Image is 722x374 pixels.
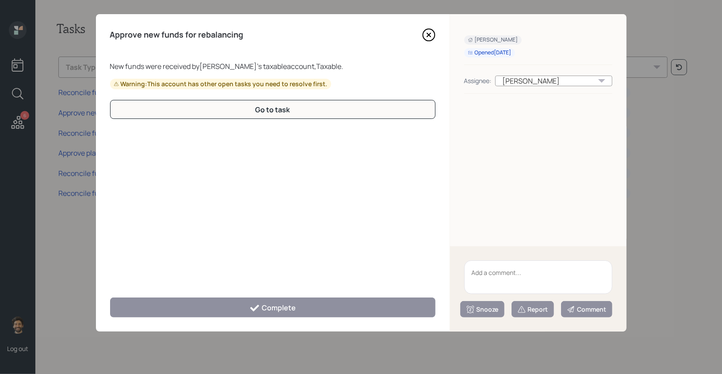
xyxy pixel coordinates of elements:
[114,80,328,88] div: Warning: This account has other open tasks you need to resolve first.
[249,303,296,313] div: Complete
[468,49,512,57] div: Opened [DATE]
[460,301,504,317] button: Snooze
[110,298,435,317] button: Complete
[464,76,492,85] div: Assignee:
[567,305,607,314] div: Comment
[110,100,435,119] button: Go to task
[256,105,290,114] div: Go to task
[466,305,499,314] div: Snooze
[468,36,518,44] div: [PERSON_NAME]
[517,305,548,314] div: Report
[110,61,435,72] div: New funds were received by [PERSON_NAME] 's taxable account, Taxable .
[561,301,612,317] button: Comment
[110,30,244,40] h4: Approve new funds for rebalancing
[495,76,612,86] div: [PERSON_NAME]
[512,301,554,317] button: Report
